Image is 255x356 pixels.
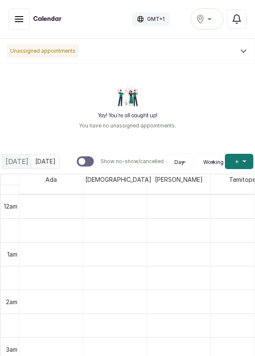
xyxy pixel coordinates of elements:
div: 2am [4,297,19,306]
div: 3am [4,345,19,354]
p: Show no-show/cancelled [101,158,164,165]
div: 12am [2,202,19,211]
button: + [225,154,253,169]
div: [DATE] [2,155,32,168]
h2: Yay! You’re all caught up! [98,112,157,119]
span: Working [203,159,224,166]
p: GMT+1 [147,16,165,23]
button: Working [200,159,218,166]
span: [DATE] [6,156,28,167]
span: [PERSON_NAME] [153,174,205,185]
span: + [235,157,239,166]
p: Unassigned appointments [7,44,79,58]
span: [DEMOGRAPHIC_DATA] [84,174,153,185]
div: 1am [6,250,19,259]
span: Day [174,159,184,166]
button: Day [171,159,189,166]
p: You have no unassigned appointments. [79,122,176,129]
span: Ada [44,174,59,185]
h1: Calendar [33,15,62,23]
